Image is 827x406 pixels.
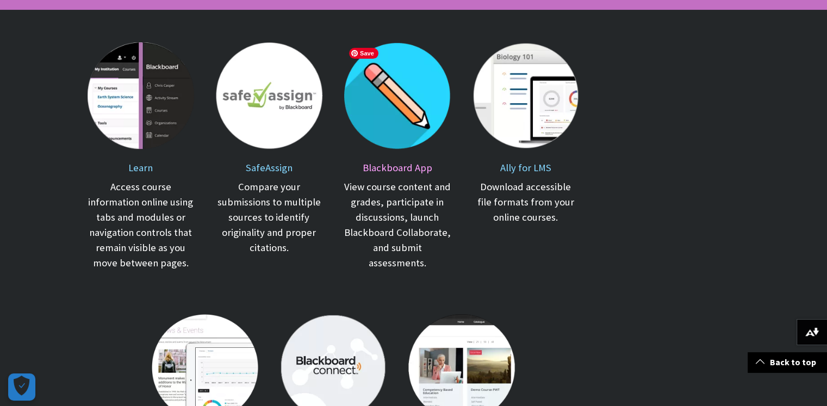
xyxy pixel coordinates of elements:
[344,179,451,271] div: View course content and grades, participate in discussions, launch Blackboard Collaborate, and su...
[472,179,579,225] div: Download accessible file formats from your online courses.
[216,179,322,255] div: Compare your submissions to multiple sources to identify originality and proper citations.
[88,42,194,271] a: Learn Learn Access course information online using tabs and modules or navigation controls that r...
[748,352,827,372] a: Back to top
[246,161,293,174] span: SafeAssign
[344,42,451,149] img: Blackboard App
[500,161,551,174] span: Ally for LMS
[363,161,432,174] span: Blackboard App
[216,42,322,271] a: SafeAssign SafeAssign Compare your submissions to multiple sources to identify originality and pr...
[344,42,451,271] a: Blackboard App Blackboard App View course content and grades, participate in discussions, launch ...
[8,373,35,401] button: Open Preferences
[128,161,153,174] span: Learn
[88,179,194,271] div: Access course information online using tabs and modules or navigation controls that remain visibl...
[88,42,194,149] img: Learn
[216,42,322,149] img: SafeAssign
[349,48,378,59] span: Save
[472,42,579,149] img: Ally for LMS
[472,42,579,271] a: Ally for LMS Ally for LMS Download accessible file formats from your online courses.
